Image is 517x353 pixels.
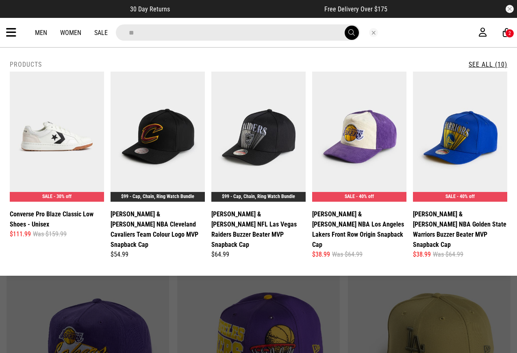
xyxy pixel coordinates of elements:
[356,194,374,199] span: - 40% off
[413,72,507,202] img: Mitchell & Ness Nba Golden State Warriors Buzzer Beater Mvp Snapback Cap in Blue
[54,194,72,199] span: - 30% off
[469,61,507,68] a: See All (10)
[433,250,463,259] span: Was $64.99
[60,29,81,37] a: Women
[445,194,456,199] span: SALE
[42,194,52,199] span: SALE
[10,61,42,68] h2: Products
[312,209,406,250] a: [PERSON_NAME] & [PERSON_NAME] NBA Los Angeles Lakers Front Row Origin Snapback Cap
[457,194,475,199] span: - 40% off
[211,209,306,250] a: [PERSON_NAME] & [PERSON_NAME] NFL Las Vegas Raiders Buzzer Beater MVP Snapback Cap
[413,250,431,259] span: $38.99
[111,250,205,259] div: $54.99
[94,29,108,37] a: Sale
[503,28,510,37] a: 2
[186,5,308,13] iframe: Customer reviews powered by Trustpilot
[312,250,330,259] span: $38.99
[10,229,31,239] span: $111.99
[211,250,306,259] div: $64.99
[508,31,511,36] div: 2
[33,229,67,239] span: Was $159.99
[332,250,363,259] span: Was $64.99
[35,29,47,37] a: Men
[111,72,205,202] img: Mitchell & Ness Nba Cleveland Cavaliers Team Colour Logo Mvp Snapback Cap in Black
[211,72,306,202] img: Mitchell & Ness Nfl Las Vegas Raiders Buzzer Beater Mvp Snapback Cap in Black
[111,209,205,250] a: [PERSON_NAME] & [PERSON_NAME] NBA Cleveland Cavaliers Team Colour Logo MVP Snapback Cap
[222,194,295,199] a: $99 - Cap, Chain, Ring Watch Bundle
[10,209,104,229] a: Converse Pro Blaze Classic Low Shoes - Unisex
[312,72,406,202] img: Mitchell & Ness Nba Los Angeles Lakers Front Row Origin Snapback Cap in Purple
[7,3,31,28] button: Open LiveChat chat widget
[413,209,507,250] a: [PERSON_NAME] & [PERSON_NAME] NBA Golden State Warriors Buzzer Beater MVP Snapback Cap
[324,5,387,13] span: Free Delivery Over $175
[10,72,104,202] img: Converse Pro Blaze Classic Low Shoes - Unisex in White
[369,28,378,37] button: Close search
[130,5,170,13] span: 30 Day Returns
[345,194,355,199] span: SALE
[121,194,194,199] a: $99 - Cap, Chain, Ring Watch Bundle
